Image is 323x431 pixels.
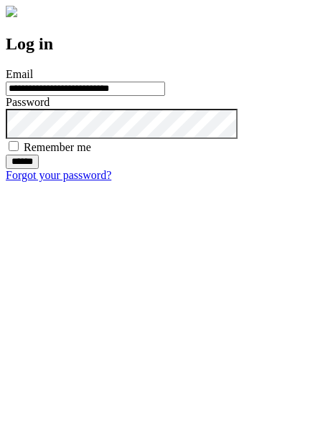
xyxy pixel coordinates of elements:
[6,169,111,181] a: Forgot your password?
[24,141,91,153] label: Remember me
[6,34,317,54] h2: Log in
[6,6,17,17] img: logo-4e3dc11c47720685a147b03b5a06dd966a58ff35d612b21f08c02c0306f2b779.png
[6,96,50,108] label: Password
[6,68,33,80] label: Email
